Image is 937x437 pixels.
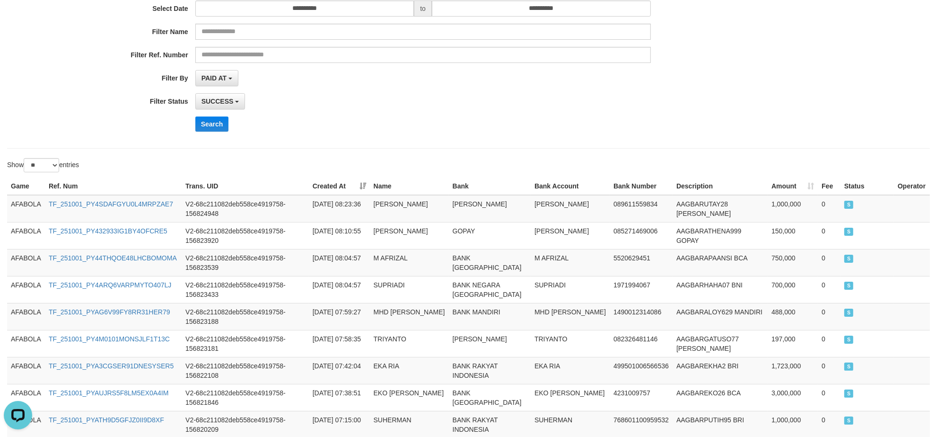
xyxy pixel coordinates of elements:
td: [DATE] 08:10:55 [309,222,370,249]
td: 0 [818,330,841,357]
span: to [414,0,432,17]
button: Search [195,116,229,132]
td: GOPAY [449,222,531,249]
td: MHD [PERSON_NAME] [531,303,610,330]
span: SUCCESS [844,390,854,398]
td: V2-68c211082deb558ce4919758-156823188 [182,303,309,330]
span: SUCCESS [844,201,854,209]
td: AAGBARALOY629 MANDIRI [673,303,768,330]
td: EKA RIA [531,357,610,384]
td: V2-68c211082deb558ce4919758-156823920 [182,222,309,249]
td: 4231009757 [610,384,673,411]
td: TRIYANTO [531,330,610,357]
td: [DATE] 07:38:51 [309,384,370,411]
td: AFABOLA [7,249,45,276]
td: [DATE] 07:58:35 [309,330,370,357]
td: AAGBARATHENA999 GOPAY [673,222,768,249]
label: Show entries [7,158,79,172]
td: [PERSON_NAME] [531,222,610,249]
a: TF_251001_PY4SDAFGYU0L4MRPZAE7 [49,200,173,208]
span: PAID AT [201,74,227,82]
td: AFABOLA [7,195,45,223]
span: SUCCESS [844,282,854,290]
span: SUCCESS [844,309,854,317]
td: 082326481146 [610,330,673,357]
td: MHD [PERSON_NAME] [370,303,449,330]
td: [DATE] 08:23:36 [309,195,370,223]
select: Showentries [24,158,59,172]
td: [PERSON_NAME] [449,330,531,357]
th: Description [673,178,768,195]
td: 197,000 [768,330,818,357]
td: 1,000,000 [768,195,818,223]
td: 0 [818,384,841,411]
td: AFABOLA [7,384,45,411]
td: 488,000 [768,303,818,330]
th: Bank [449,178,531,195]
td: 089611559834 [610,195,673,223]
td: EKO [PERSON_NAME] [370,384,449,411]
td: AFABOLA [7,330,45,357]
td: 0 [818,195,841,223]
td: AAGBARGATUSO77 [PERSON_NAME] [673,330,768,357]
td: 0 [818,222,841,249]
a: TF_251001_PY432933IG1BY4OFCRE5 [49,227,167,235]
th: Trans. UID [182,178,309,195]
button: Open LiveChat chat widget [4,4,32,32]
td: AFABOLA [7,303,45,330]
td: [PERSON_NAME] [370,222,449,249]
td: AAGBAREKHA2 BRI [673,357,768,384]
td: TRIYANTO [370,330,449,357]
td: 1971994067 [610,276,673,303]
td: 085271469006 [610,222,673,249]
td: 750,000 [768,249,818,276]
th: Status [841,178,894,195]
td: BANK NEGARA [GEOGRAPHIC_DATA] [449,276,531,303]
td: 3,000,000 [768,384,818,411]
td: 0 [818,276,841,303]
span: SUCCESS [844,336,854,344]
th: Name [370,178,449,195]
th: Operator [894,178,930,195]
td: [DATE] 07:59:27 [309,303,370,330]
button: PAID AT [195,70,238,86]
a: TF_251001_PYA3CGSER91DNESYSER5 [49,362,174,370]
a: TF_251001_PY4M0101MONSJLF1T13C [49,335,170,343]
td: V2-68c211082deb558ce4919758-156823181 [182,330,309,357]
a: TF_251001_PYAUJRS5F8LM5EX0A4IM [49,389,168,397]
td: V2-68c211082deb558ce4919758-156824948 [182,195,309,223]
td: AAGBAREKO26 BCA [673,384,768,411]
th: Bank Account [531,178,610,195]
td: AFABOLA [7,357,45,384]
td: [PERSON_NAME] [370,195,449,223]
td: [PERSON_NAME] [449,195,531,223]
td: M AFRIZAL [531,249,610,276]
td: [DATE] 08:04:57 [309,249,370,276]
span: SUCCESS [201,98,234,105]
td: AFABOLA [7,222,45,249]
td: BANK RAKYAT INDONESIA [449,357,531,384]
td: [PERSON_NAME] [531,195,610,223]
a: TF_251001_PYATH9D5GFJZ0II9D8XF [49,416,164,424]
a: TF_251001_PYAG6V99FY8RR31HER79 [49,308,170,316]
a: TF_251001_PY44THQOE48LHCBOMOMA [49,254,177,262]
td: M AFRIZAL [370,249,449,276]
td: AAGBARUTAY28 [PERSON_NAME] [673,195,768,223]
td: 1,723,000 [768,357,818,384]
th: Fee [818,178,841,195]
td: V2-68c211082deb558ce4919758-156821846 [182,384,309,411]
span: SUCCESS [844,255,854,263]
td: 0 [818,303,841,330]
td: AFABOLA [7,276,45,303]
td: 5520629451 [610,249,673,276]
td: V2-68c211082deb558ce4919758-156823433 [182,276,309,303]
td: 0 [818,249,841,276]
td: SUPRIADI [370,276,449,303]
td: EKA RIA [370,357,449,384]
td: 150,000 [768,222,818,249]
th: Ref. Num [45,178,182,195]
td: BANK [GEOGRAPHIC_DATA] [449,384,531,411]
td: AAGBARAPAANSI BCA [673,249,768,276]
td: EKO [PERSON_NAME] [531,384,610,411]
th: Game [7,178,45,195]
